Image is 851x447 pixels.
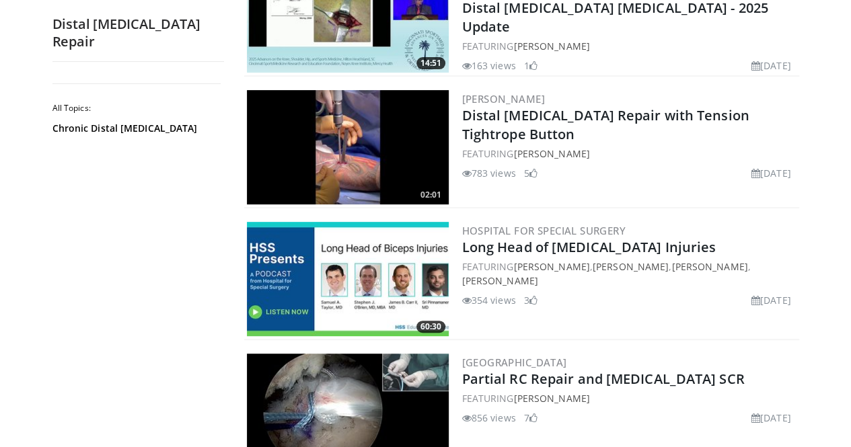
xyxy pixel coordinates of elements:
a: Hospital for Special Surgery [462,224,626,237]
a: [PERSON_NAME] [513,147,589,160]
div: FEATURING [462,39,797,53]
a: [PERSON_NAME] [671,260,747,273]
a: Long Head of [MEDICAL_DATA] Injuries [462,238,716,256]
a: [PERSON_NAME] [462,274,538,287]
a: 60:30 [247,222,449,336]
h2: All Topics: [52,103,221,114]
li: [DATE] [751,411,791,425]
img: 2a081e3b-46c4-4302-9a23-e7bb2c5aea28.300x170_q85_crop-smart_upscale.jpg [247,222,449,336]
li: 163 views [462,58,516,73]
a: [GEOGRAPHIC_DATA] [462,356,567,369]
li: 5 [524,166,538,180]
div: FEATURING , , , [462,259,797,288]
a: [PERSON_NAME] [513,40,589,52]
h2: Distal [MEDICAL_DATA] Repair [52,15,224,50]
a: Distal [MEDICAL_DATA] Repair with Tension Tightrope Button [462,106,749,143]
li: 7 [524,411,538,425]
li: [DATE] [751,293,791,307]
li: 783 views [462,166,516,180]
a: 02:01 [247,90,449,204]
a: [PERSON_NAME] [513,260,589,273]
li: 1 [524,58,538,73]
span: 60:30 [416,321,445,333]
li: [DATE] [751,166,791,180]
a: [PERSON_NAME] [593,260,669,273]
div: FEATURING [462,391,797,405]
a: Chronic Distal [MEDICAL_DATA] [52,122,217,135]
li: [DATE] [751,58,791,73]
div: FEATURING [462,147,797,161]
a: Partial RC Repair and [MEDICAL_DATA] SCR [462,370,745,388]
span: 02:01 [416,189,445,201]
span: 14:51 [416,57,445,69]
li: 354 views [462,293,516,307]
a: [PERSON_NAME] [462,92,545,106]
a: [PERSON_NAME] [513,392,589,405]
li: 3 [524,293,538,307]
li: 856 views [462,411,516,425]
img: 6b0fd8a9-231e-4c22-ad18-a817b40fa229.300x170_q85_crop-smart_upscale.jpg [247,90,449,204]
